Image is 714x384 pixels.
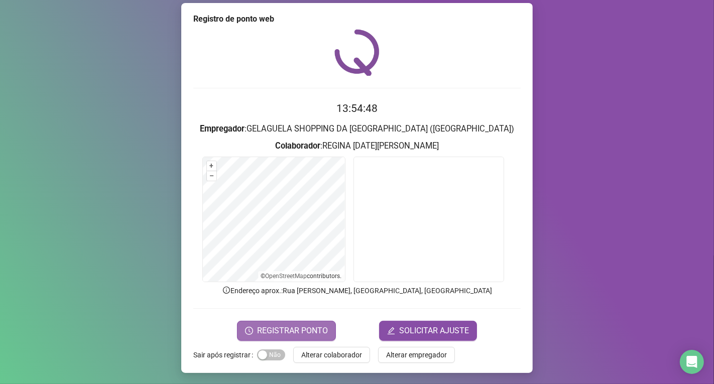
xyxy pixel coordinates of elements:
h3: : REGINA [DATE][PERSON_NAME] [193,140,521,153]
strong: Colaborador [275,141,320,151]
span: edit [387,327,395,335]
span: Alterar colaborador [301,349,362,360]
div: Registro de ponto web [193,13,521,25]
span: Alterar empregador [386,349,447,360]
button: Alterar empregador [378,347,455,363]
img: QRPoint [334,29,380,76]
h3: : GELAGUELA SHOPPING DA [GEOGRAPHIC_DATA] ([GEOGRAPHIC_DATA]) [193,122,521,136]
label: Sair após registrar [193,347,257,363]
button: – [207,171,216,181]
time: 13:54:48 [336,102,378,114]
strong: Empregador [200,124,245,134]
div: Open Intercom Messenger [680,350,704,374]
li: © contributors. [261,273,342,280]
button: Alterar colaborador [293,347,370,363]
span: REGISTRAR PONTO [257,325,328,337]
a: OpenStreetMap [266,273,307,280]
button: REGISTRAR PONTO [237,321,336,341]
span: info-circle [222,286,231,295]
span: clock-circle [245,327,253,335]
p: Endereço aprox. : Rua [PERSON_NAME], [GEOGRAPHIC_DATA], [GEOGRAPHIC_DATA] [193,285,521,296]
button: editSOLICITAR AJUSTE [379,321,477,341]
button: + [207,161,216,171]
span: SOLICITAR AJUSTE [399,325,469,337]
